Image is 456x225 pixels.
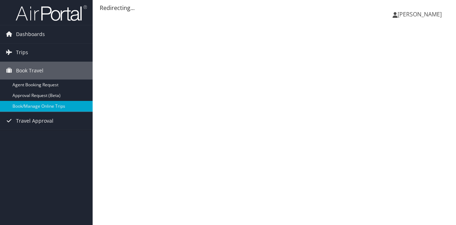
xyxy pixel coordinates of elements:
span: Travel Approval [16,112,53,130]
span: [PERSON_NAME] [398,10,442,18]
img: airportal-logo.png [16,5,87,21]
a: [PERSON_NAME] [393,4,449,25]
span: Book Travel [16,62,43,80]
span: Trips [16,44,28,61]
div: Redirecting... [100,4,449,12]
span: Dashboards [16,25,45,43]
